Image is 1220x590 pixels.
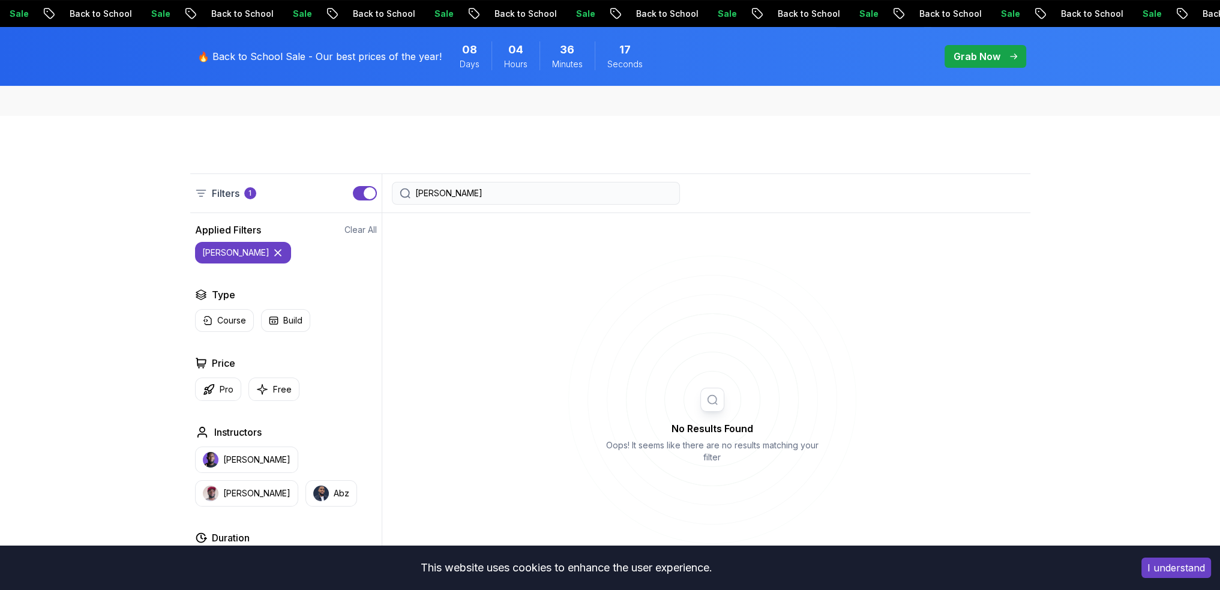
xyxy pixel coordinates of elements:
[601,421,823,436] h2: No Results Found
[202,247,269,259] p: [PERSON_NAME]
[199,8,280,20] p: Back to School
[954,49,1000,64] p: Grab Now
[1130,8,1168,20] p: Sale
[220,384,233,396] p: Pro
[195,480,298,507] button: instructor img[PERSON_NAME]
[261,309,310,332] button: Build
[195,242,291,263] button: [PERSON_NAME]
[1048,8,1130,20] p: Back to School
[607,58,643,70] span: Seconds
[212,186,239,200] p: Filters
[552,58,583,70] span: Minutes
[560,41,574,58] span: 36 Minutes
[217,315,246,327] p: Course
[212,531,250,545] h2: Duration
[482,8,563,20] p: Back to School
[563,8,602,20] p: Sale
[422,8,460,20] p: Sale
[9,555,1123,581] div: This website uses cookies to enhance the user experience.
[305,480,357,507] button: instructor imgAbz
[334,487,349,499] p: Abz
[340,8,422,20] p: Back to School
[223,454,290,466] p: [PERSON_NAME]
[344,224,377,236] button: Clear All
[223,487,290,499] p: [PERSON_NAME]
[214,425,262,439] h2: Instructors
[203,452,218,468] img: instructor img
[1141,558,1211,578] button: Accept cookies
[195,378,241,401] button: Pro
[988,8,1027,20] p: Sale
[195,223,261,237] h2: Applied Filters
[212,356,235,370] h2: Price
[283,315,302,327] p: Build
[508,41,523,58] span: 4 Hours
[313,486,329,501] img: instructor img
[765,8,847,20] p: Back to School
[619,41,631,58] span: 17 Seconds
[248,188,251,198] p: 1
[624,8,705,20] p: Back to School
[203,486,218,501] img: instructor img
[197,49,442,64] p: 🔥 Back to School Sale - Our best prices of the year!
[212,287,235,302] h2: Type
[195,309,254,332] button: Course
[705,8,744,20] p: Sale
[847,8,885,20] p: Sale
[139,8,177,20] p: Sale
[195,447,298,473] button: instructor img[PERSON_NAME]
[504,58,527,70] span: Hours
[280,8,319,20] p: Sale
[460,58,479,70] span: Days
[415,187,672,199] input: Search Java, React, Spring boot ...
[248,378,299,401] button: Free
[462,41,477,58] span: 8 Days
[273,384,292,396] p: Free
[601,439,823,463] p: Oops! It seems like there are no results matching your filter
[57,8,139,20] p: Back to School
[907,8,988,20] p: Back to School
